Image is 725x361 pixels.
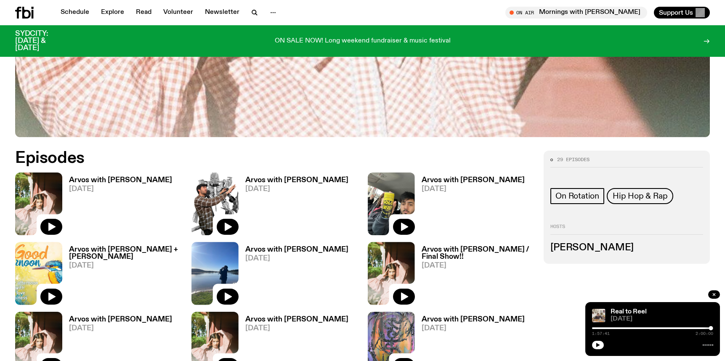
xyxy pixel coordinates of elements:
[550,188,604,204] a: On Rotation
[62,246,181,305] a: Arvos with [PERSON_NAME] + [PERSON_NAME][DATE]
[611,316,713,322] span: [DATE]
[368,242,415,305] img: Maleeka stands outside on a balcony. She is looking at the camera with a serious expression, and ...
[696,332,713,336] span: 2:00:00
[592,309,605,322] img: Jasper Craig Adams holds a vintage camera to his eye, obscuring his face. He is wearing a grey ju...
[659,9,693,16] span: Support Us
[239,246,348,305] a: Arvos with [PERSON_NAME][DATE]
[69,325,172,332] span: [DATE]
[15,151,475,166] h2: Episodes
[96,7,129,19] a: Explore
[607,188,673,204] a: Hip Hop & Rap
[555,191,599,201] span: On Rotation
[611,308,647,315] a: Real to Reel
[275,37,451,45] p: ON SALE NOW! Long weekend fundraiser & music festival
[557,157,590,162] span: 29 episodes
[422,316,525,323] h3: Arvos with [PERSON_NAME]
[62,177,172,235] a: Arvos with [PERSON_NAME][DATE]
[422,325,525,332] span: [DATE]
[245,177,348,184] h3: Arvos with [PERSON_NAME]
[245,316,348,323] h3: Arvos with [PERSON_NAME]
[422,246,534,260] h3: Arvos with [PERSON_NAME] / Final Show!!
[550,224,703,234] h2: Hosts
[158,7,198,19] a: Volunteer
[69,177,172,184] h3: Arvos with [PERSON_NAME]
[15,30,69,52] h3: SYDCITY: [DATE] & [DATE]
[15,173,62,235] img: Maleeka stands outside on a balcony. She is looking at the camera with a serious expression, and ...
[592,332,610,336] span: 1:57:41
[69,316,172,323] h3: Arvos with [PERSON_NAME]
[69,186,172,193] span: [DATE]
[245,325,348,332] span: [DATE]
[56,7,94,19] a: Schedule
[245,186,348,193] span: [DATE]
[245,255,348,262] span: [DATE]
[131,7,157,19] a: Read
[239,177,348,235] a: Arvos with [PERSON_NAME][DATE]
[422,262,534,269] span: [DATE]
[415,177,525,235] a: Arvos with [PERSON_NAME][DATE]
[415,246,534,305] a: Arvos with [PERSON_NAME] / Final Show!![DATE]
[654,7,710,19] button: Support Us
[550,243,703,252] h3: [PERSON_NAME]
[422,186,525,193] span: [DATE]
[245,246,348,253] h3: Arvos with [PERSON_NAME]
[69,262,181,269] span: [DATE]
[422,177,525,184] h3: Arvos with [PERSON_NAME]
[200,7,244,19] a: Newsletter
[69,246,181,260] h3: Arvos with [PERSON_NAME] + [PERSON_NAME]
[613,191,667,201] span: Hip Hop & Rap
[505,7,647,19] button: On AirMornings with [PERSON_NAME]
